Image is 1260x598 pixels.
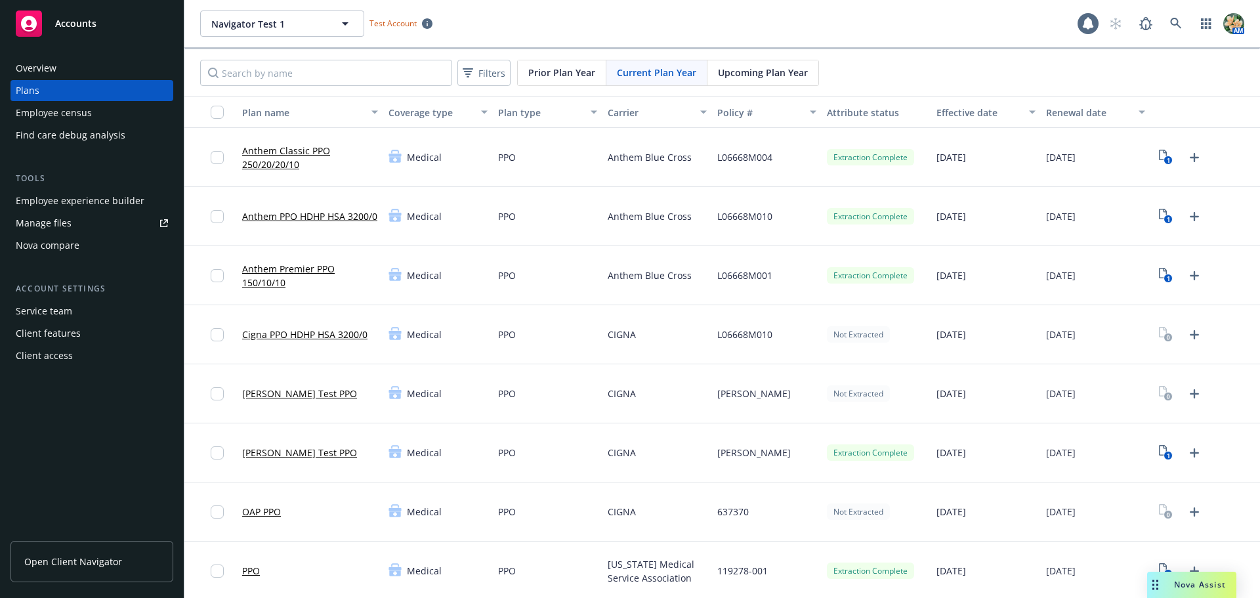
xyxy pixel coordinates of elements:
span: Navigator Test 1 [211,17,325,31]
span: [PERSON_NAME] [717,387,791,400]
img: photo [1223,13,1244,34]
input: Toggle Row Selected [211,387,224,400]
div: Effective date [936,106,1021,119]
a: View Plan Documents [1156,383,1177,404]
span: [PERSON_NAME] [717,446,791,459]
div: Renewal date [1046,106,1131,119]
input: Toggle Row Selected [211,210,224,223]
a: Cigna PPO HDHP HSA 3200/0 [242,328,367,341]
a: Report a Bug [1133,11,1159,37]
span: Test Account [369,18,417,29]
input: Search by name [200,60,452,86]
a: Search [1163,11,1189,37]
a: Plans [10,80,173,101]
span: L06668M004 [717,150,772,164]
div: Drag to move [1147,572,1164,598]
span: Anthem Blue Cross [608,150,692,164]
span: Anthem Blue Cross [608,209,692,223]
button: Carrier [602,96,712,128]
div: Extraction Complete [827,444,914,461]
div: Extraction Complete [827,149,914,165]
span: [DATE] [1046,564,1076,578]
span: Medical [407,446,442,459]
a: Manage files [10,213,173,234]
text: 1 [1167,215,1170,224]
div: Not Extracted [827,326,890,343]
span: PPO [498,328,516,341]
span: Medical [407,209,442,223]
button: Attribute status [822,96,931,128]
a: Overview [10,58,173,79]
span: Upcoming Plan Year [718,66,808,79]
a: Find care debug analysis [10,125,173,146]
div: Employee experience builder [16,190,144,211]
span: [DATE] [936,505,966,519]
div: Policy # [717,106,802,119]
span: PPO [498,387,516,400]
span: Medical [407,564,442,578]
a: Upload Plan Documents [1184,383,1205,404]
a: Employee census [10,102,173,123]
a: Client access [10,345,173,366]
input: Toggle Row Selected [211,151,224,164]
span: [US_STATE] Medical Service Association [608,557,707,585]
span: Medical [407,505,442,519]
a: PPO [242,564,260,578]
span: Accounts [55,18,96,29]
a: Upload Plan Documents [1184,502,1205,523]
span: [DATE] [936,150,966,164]
span: Medical [407,268,442,282]
div: Find care debug analysis [16,125,125,146]
span: 637370 [717,505,749,519]
a: View Plan Documents [1156,265,1177,286]
button: Plan name [237,96,383,128]
button: Plan type [493,96,602,128]
div: Plans [16,80,39,101]
span: [DATE] [1046,209,1076,223]
a: Client features [10,323,173,344]
text: 1 [1167,274,1170,283]
a: Upload Plan Documents [1184,265,1205,286]
a: View Plan Documents [1156,206,1177,227]
span: PPO [498,150,516,164]
span: Medical [407,150,442,164]
span: CIGNA [608,446,636,459]
a: Upload Plan Documents [1184,324,1205,345]
a: Accounts [10,5,173,42]
a: Upload Plan Documents [1184,442,1205,463]
span: Filters [460,64,508,83]
span: CIGNA [608,387,636,400]
a: Anthem Classic PPO 250/20/20/10 [242,144,378,171]
span: Filters [478,66,505,80]
a: Switch app [1193,11,1219,37]
div: Employee census [16,102,92,123]
span: Prior Plan Year [528,66,595,79]
div: Plan name [242,106,364,119]
div: Overview [16,58,56,79]
div: Extraction Complete [827,267,914,284]
a: [PERSON_NAME] Test PPO [242,446,357,459]
span: L06668M010 [717,328,772,341]
span: PPO [498,564,516,578]
span: [DATE] [936,209,966,223]
a: Service team [10,301,173,322]
span: [DATE] [936,446,966,459]
span: [DATE] [1046,387,1076,400]
div: Manage files [16,213,72,234]
a: View Plan Documents [1156,147,1177,168]
span: Medical [407,387,442,400]
a: Start snowing [1102,11,1129,37]
span: [DATE] [1046,446,1076,459]
span: [DATE] [1046,328,1076,341]
text: 1 [1167,452,1170,460]
a: Upload Plan Documents [1184,206,1205,227]
span: Current Plan Year [617,66,696,79]
span: Nova Assist [1174,579,1226,590]
span: 119278-001 [717,564,768,578]
a: Upload Plan Documents [1184,561,1205,582]
span: [DATE] [1046,505,1076,519]
span: [DATE] [936,387,966,400]
span: Test Account [364,16,438,30]
div: Client access [16,345,73,366]
div: Not Extracted [827,503,890,520]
